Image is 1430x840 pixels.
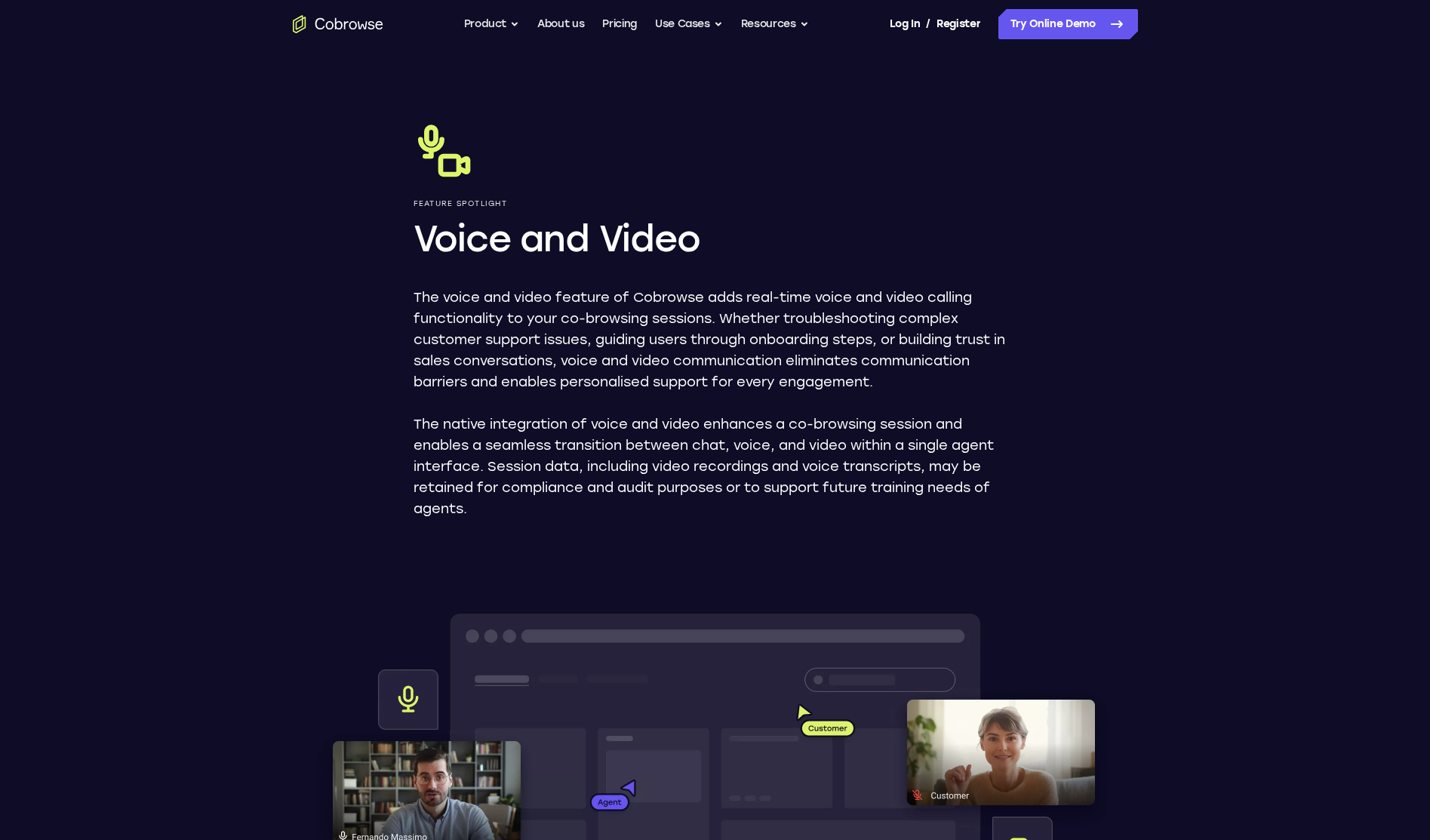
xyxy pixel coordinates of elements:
img: Voice and Video [414,121,474,181]
a: Log In [890,9,920,39]
p: The voice and video feature of Cobrowse adds real-time voice and video calling functionality to y... [414,287,1017,392]
a: Try Online Demo [998,9,1138,39]
button: Resources [741,9,809,39]
a: Go to the home page [293,15,383,33]
h1: Voice and Video [414,214,1017,263]
button: Use Cases [655,9,723,39]
a: Pricing [602,9,637,39]
span: / [926,15,930,33]
a: Register [936,9,980,39]
a: About us [537,9,584,39]
button: Product [464,9,520,39]
p: The native integration of voice and video enhances a co-browsing session and enables a seamless t... [414,414,1017,519]
p: Feature Spotlight [414,199,1017,208]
